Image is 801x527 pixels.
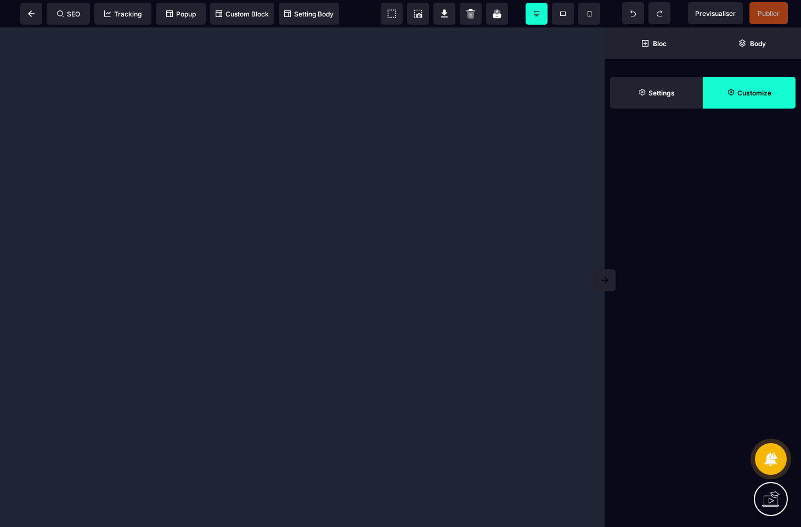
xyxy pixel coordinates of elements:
[104,10,142,18] span: Tracking
[407,3,429,25] span: Screenshot
[703,27,801,59] span: Open Layer Manager
[166,10,196,18] span: Popup
[737,89,771,97] strong: Customize
[381,3,403,25] span: View components
[216,10,269,18] span: Custom Block
[750,39,766,48] strong: Body
[758,9,780,18] span: Publier
[284,10,334,18] span: Setting Body
[703,77,796,109] span: Open Style Manager
[688,2,743,24] span: Preview
[695,9,736,18] span: Previsualiser
[610,77,703,109] span: Settings
[653,39,667,48] strong: Bloc
[605,27,703,59] span: Open Blocks
[648,89,675,97] strong: Settings
[57,10,80,18] span: SEO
